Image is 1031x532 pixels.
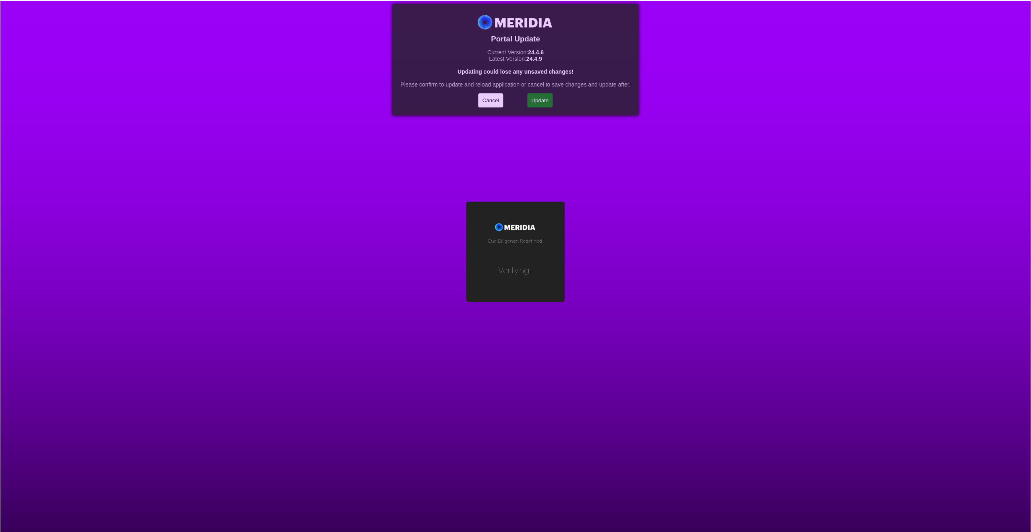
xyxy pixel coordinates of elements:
[478,93,503,107] button: Cancel
[458,68,573,75] strong: Updating could lose any unsaved changes!
[528,49,544,56] strong: 24.4.6
[475,12,556,33] img: Meridia Logo
[527,93,553,107] button: Update
[400,35,630,43] h3: Portal Update
[526,56,542,62] strong: 24.4.9
[400,49,630,88] p: Current Version: Latest Version: Please confirm to update and reload application or cancel to sav...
